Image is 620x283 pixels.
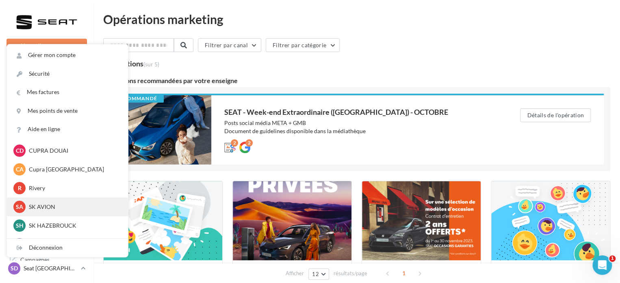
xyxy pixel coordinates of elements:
button: Détails de l'opération [520,108,591,122]
span: CA [16,165,24,173]
a: Mes points de vente [7,102,128,120]
p: SK HAZEBROUCK [29,222,118,230]
span: SD [11,264,18,272]
button: Nouvelle campagne [7,39,87,53]
a: SD Seat [GEOGRAPHIC_DATA] [7,261,87,276]
a: Sécurité [7,65,128,83]
p: SK AVION [29,203,118,211]
button: 12 [308,268,329,280]
span: SA [16,203,23,211]
span: (sur 5) [143,61,159,68]
span: R [18,184,22,192]
a: Aide en ligne [7,120,128,138]
span: SH [16,222,24,230]
a: Campagnes [5,143,89,160]
p: CUPRA DOUAI [29,147,118,155]
div: Posts social média META + GMB Document de guidelines disponible dans la médiathèque [224,119,488,135]
a: Boîte de réception [5,101,89,119]
div: Opérations marketing [103,13,610,25]
div: opérations [108,60,159,67]
a: Contacts [5,163,89,180]
div: Opérations recommandées par votre enseigne [103,77,610,84]
a: PLV et print personnalisable [5,224,89,248]
a: Calendrier [5,204,89,221]
button: Filtrer par catégorie [266,38,340,52]
a: Opérations [5,81,89,99]
button: Filtrer par canal [198,38,261,52]
span: Afficher [286,270,304,277]
a: Mes factures [7,83,128,101]
a: Médiathèque [5,183,89,200]
div: 2 [231,139,238,147]
button: Notifications 2 [5,61,85,78]
span: résultats/page [334,270,367,277]
span: 1 [397,267,410,280]
div: Recommandé [110,95,164,103]
iframe: Intercom live chat [592,255,612,275]
p: Cupra [GEOGRAPHIC_DATA] [29,165,118,173]
p: Rivery [29,184,118,192]
p: Seat [GEOGRAPHIC_DATA] [24,264,78,272]
div: 2 [245,139,253,147]
span: CD [16,147,24,155]
span: 12 [312,271,319,277]
div: 4 [103,59,159,68]
a: Gérer mon compte [7,46,128,64]
div: SEAT - Week-end Extraordinaire ([GEOGRAPHIC_DATA]) - OCTOBRE [224,108,488,116]
span: 1 [609,255,616,262]
a: Visibilité en ligne [5,123,89,140]
div: Déconnexion [7,239,128,257]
